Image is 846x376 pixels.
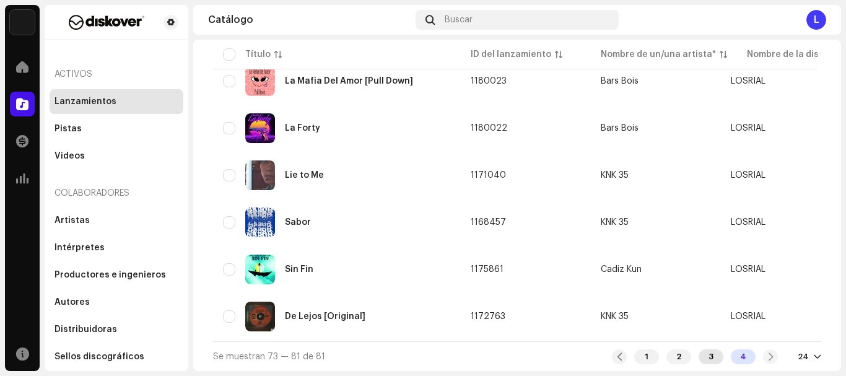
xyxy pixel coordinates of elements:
div: Cadiz Kun [601,265,642,274]
div: Nombre de la disquera [747,48,845,61]
div: 1 [634,349,659,364]
div: Nombre de un/una artista* [601,48,716,61]
div: Bars Bois [601,77,639,85]
div: Pistas [55,124,82,134]
div: 3 [699,349,723,364]
div: Sabor [285,218,311,227]
span: Se muestran 73 — 81 de 81 [213,352,325,361]
div: 4 [731,349,756,364]
div: Título [245,48,271,61]
div: KNK 35 [601,171,629,180]
re-a-nav-header: Activos [50,59,183,89]
img: 2f7efda6-c943-4a23-88be-8dc45e624bee [245,208,275,237]
img: 297a105e-aa6c-4183-9ff4-27133c00f2e2 [10,10,35,35]
span: Cadiz Kun [601,265,711,274]
div: Videos [55,151,85,161]
re-m-nav-item: Intérpretes [50,235,183,260]
div: Distribuidoras [55,325,117,334]
re-m-nav-item: Distribuidoras [50,317,183,342]
div: Catálogo [208,15,411,25]
span: LOSRIAL [731,124,765,133]
img: 34b7bd30-d70b-4cbf-948a-af92eff44d80 [245,66,275,96]
div: 24 [798,352,809,362]
div: La Forty [285,124,320,133]
div: Lanzamientos [55,97,116,107]
span: Bars Bois [601,124,711,133]
div: De Lejos [Original] [285,312,365,321]
div: Bars Bois [601,124,639,133]
span: 1180023 [471,77,507,85]
span: KNK 35 [601,218,711,227]
div: Lie to Me [285,171,324,180]
div: Autores [55,297,90,307]
span: 1171040 [471,171,506,180]
img: cf1ed259-5b2c-4515-8a49-5909727da55a [245,302,275,331]
div: Artistas [55,216,90,225]
span: LOSRIAL [731,77,765,85]
div: Productores e ingenieros [55,270,166,280]
re-m-nav-item: Pistas [50,116,183,141]
re-m-nav-item: Sellos discográficos [50,344,183,369]
div: L [806,10,826,30]
re-m-nav-item: Autores [50,290,183,315]
re-m-nav-item: Lanzamientos [50,89,183,114]
div: KNK 35 [601,218,629,227]
div: Intérpretes [55,243,105,253]
img: 094bdf71-e497-4683-8ae7-cdacb8007408 [245,255,275,284]
img: f29a3560-dd48-4e38-b32b-c7dc0a486f0f [55,15,159,30]
span: 1180022 [471,124,507,133]
img: 0fdd2cff-144e-4387-b9ea-5ebec9908698 [245,113,275,143]
span: LOSRIAL [731,171,765,180]
span: LOSRIAL [731,218,765,227]
div: ID del lanzamiento [471,48,551,61]
span: LOSRIAL [731,312,765,321]
span: Buscar [445,15,473,25]
re-a-nav-header: Colaboradores [50,178,183,208]
re-m-nav-item: Artistas [50,208,183,233]
div: Sellos discográficos [55,352,144,362]
re-m-nav-item: Videos [50,144,183,168]
span: KNK 35 [601,171,711,180]
div: KNK 35 [601,312,629,321]
span: LOSRIAL [731,265,765,274]
div: 2 [666,349,691,364]
span: 1172763 [471,312,505,321]
img: aaaab9cb-0cdf-4e5c-8566-9f1521e2cb52 [245,160,275,190]
span: KNK 35 [601,312,711,321]
span: 1175861 [471,265,504,274]
re-m-nav-item: Productores e ingenieros [50,263,183,287]
span: 1168457 [471,218,506,227]
div: Sin Fin [285,265,313,274]
div: La Mafia Del Amor [Pull Down] [285,77,413,85]
span: Bars Bois [601,77,711,85]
